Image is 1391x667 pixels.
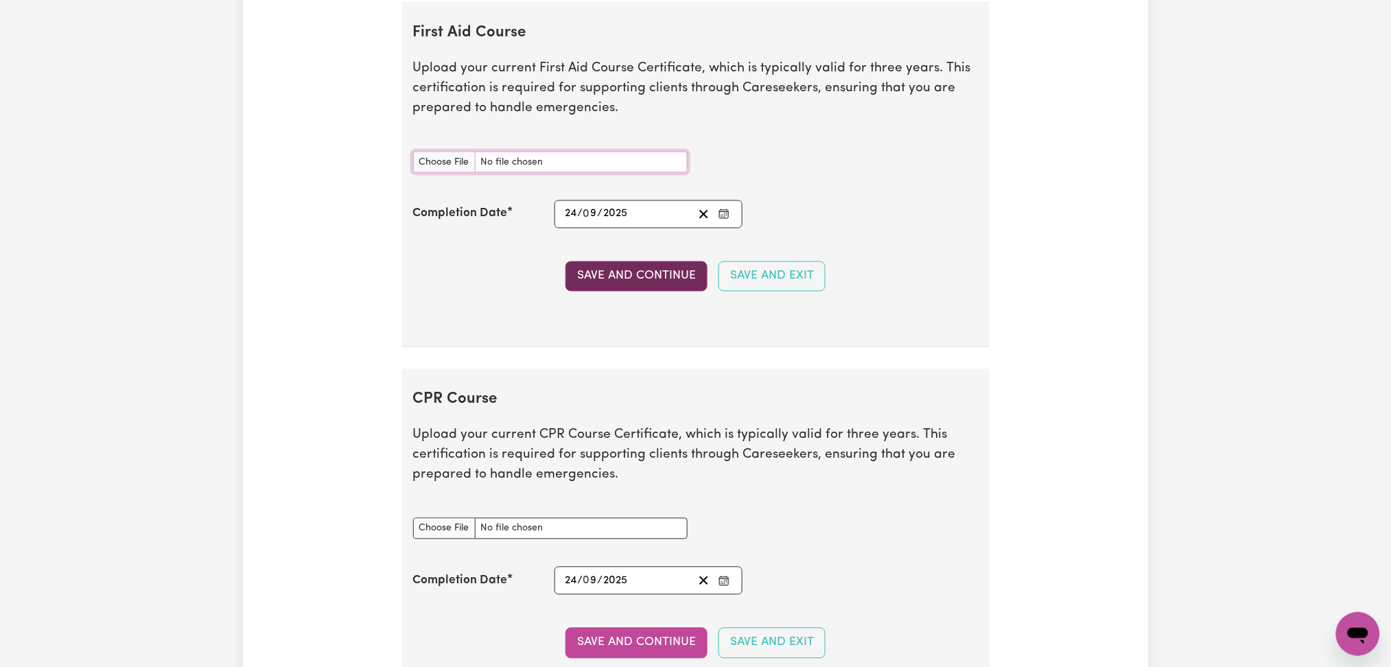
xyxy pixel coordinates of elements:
iframe: Button to launch messaging window [1336,612,1380,656]
span: / [578,208,583,220]
button: Save and Exit [718,261,826,292]
p: Upload your current CPR Course Certificate, which is typically valid for three years. This certif... [413,426,979,485]
input: -- [584,205,598,224]
button: Clear date [693,572,714,590]
h2: First Aid Course [413,24,979,43]
input: ---- [603,205,629,224]
span: 0 [583,576,590,587]
input: -- [565,205,578,224]
input: -- [584,572,598,590]
input: -- [565,572,578,590]
span: / [598,208,603,220]
button: Enter the Completion Date of your CPR Course [714,572,734,590]
p: Upload your current First Aid Course Certificate, which is typically valid for three years. This ... [413,59,979,118]
button: Save and Exit [718,628,826,658]
label: Completion Date [413,572,508,590]
span: / [598,575,603,587]
button: Clear date [693,205,714,224]
label: Completion Date [413,205,508,223]
span: 0 [583,209,590,220]
span: / [578,575,583,587]
button: Save and Continue [565,628,708,658]
input: ---- [603,572,629,590]
h2: CPR Course [413,391,979,410]
button: Enter the Completion Date of your First Aid Course [714,205,734,224]
button: Save and Continue [565,261,708,292]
